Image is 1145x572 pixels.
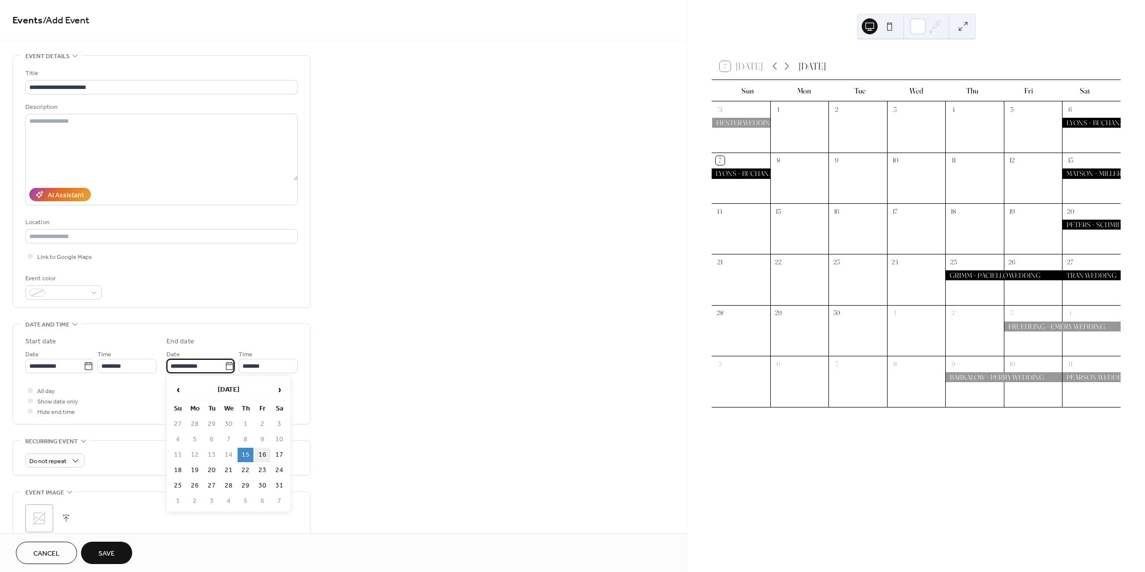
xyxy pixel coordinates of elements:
[187,379,270,401] th: [DATE]
[1007,359,1016,368] div: 10
[716,258,725,267] div: 21
[29,188,91,201] button: AI Assistant
[25,504,53,532] div: ;
[1066,359,1075,368] div: 11
[204,448,220,462] td: 13
[271,448,287,462] td: 17
[254,432,270,447] td: 9
[33,549,60,559] span: Cancel
[204,479,220,493] td: 27
[81,542,132,564] button: Save
[170,402,186,416] th: Su
[238,432,253,447] td: 8
[254,417,270,431] td: 2
[16,542,77,564] button: Cancel
[891,207,900,216] div: 17
[1066,258,1075,267] div: 27
[774,156,783,165] div: 8
[187,494,203,508] td: 2
[1062,220,1121,230] div: PETERS + SCHMIDT WEDDING
[1007,309,1016,318] div: 3
[170,448,186,462] td: 11
[945,372,1062,382] div: BARKALOW + PERRY WEDDING
[238,402,253,416] th: Th
[254,463,270,478] td: 23
[720,80,776,101] div: Sun
[799,59,826,74] div: [DATE]
[832,105,841,114] div: 2
[170,463,186,478] td: 18
[271,463,287,478] td: 24
[776,80,832,101] div: Mon
[949,207,958,216] div: 18
[832,309,841,318] div: 30
[1007,258,1016,267] div: 26
[949,156,958,165] div: 11
[25,68,296,79] div: Title
[944,80,1000,101] div: Thu
[712,118,770,128] div: FIESTER WEDDING
[25,273,100,284] div: Event color
[25,51,70,62] span: Event details
[43,11,89,30] span: / Add Event
[891,258,900,267] div: 24
[888,80,944,101] div: Wed
[221,402,237,416] th: We
[238,494,253,508] td: 5
[204,432,220,447] td: 6
[97,349,111,360] span: Time
[187,417,203,431] td: 28
[12,11,43,30] a: Events
[25,102,296,112] div: Description
[1007,207,1016,216] div: 19
[170,417,186,431] td: 27
[272,380,287,400] span: ›
[170,380,185,400] span: ‹
[221,432,237,447] td: 7
[238,463,253,478] td: 22
[1062,372,1121,382] div: PEARSON WEDDING
[832,258,841,267] div: 23
[891,309,900,318] div: 1
[832,156,841,165] div: 9
[221,463,237,478] td: 21
[832,359,841,368] div: 7
[1066,156,1075,165] div: 13
[716,309,725,318] div: 28
[221,448,237,462] td: 14
[1062,118,1121,128] div: LYONS + BUCHANAN WEDDING
[25,336,56,347] div: Start date
[716,105,725,114] div: 31
[271,402,287,416] th: Sa
[891,359,900,368] div: 8
[271,479,287,493] td: 31
[832,207,841,216] div: 16
[37,252,92,262] span: Link to Google Maps
[716,359,725,368] div: 5
[1007,156,1016,165] div: 12
[716,207,725,216] div: 14
[98,549,115,559] span: Save
[238,448,253,462] td: 15
[271,494,287,508] td: 7
[271,417,287,431] td: 3
[187,402,203,416] th: Mo
[716,156,725,165] div: 7
[239,349,252,360] span: Time
[48,190,84,201] div: AI Assistant
[187,432,203,447] td: 5
[891,156,900,165] div: 10
[774,309,783,318] div: 29
[774,105,783,114] div: 1
[187,463,203,478] td: 19
[204,417,220,431] td: 29
[37,386,55,397] span: All day
[166,349,180,360] span: Date
[221,494,237,508] td: 4
[254,402,270,416] th: Fr
[238,479,253,493] td: 29
[187,448,203,462] td: 12
[712,168,770,178] div: LYONS + BUCHANAN WEDDING
[25,349,39,360] span: Date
